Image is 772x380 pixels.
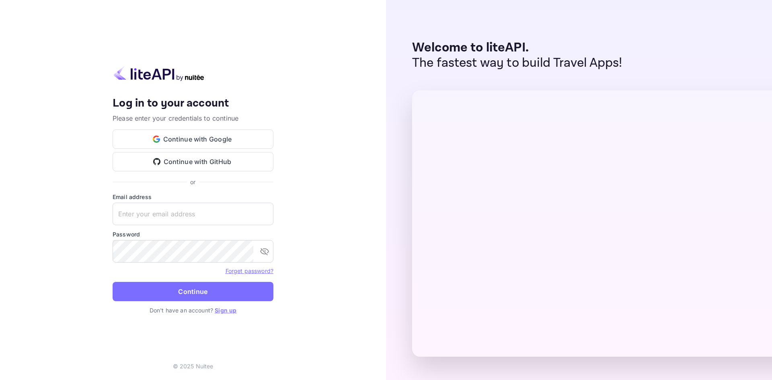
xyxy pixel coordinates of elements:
img: liteapi [113,66,205,81]
p: © 2025 Nuitee [173,362,214,370]
a: Forget password? [226,267,273,275]
p: Welcome to liteAPI. [412,40,622,55]
label: Email address [113,193,273,201]
h4: Log in to your account [113,97,273,111]
p: The fastest way to build Travel Apps! [412,55,622,71]
button: Continue with GitHub [113,152,273,171]
label: Password [113,230,273,238]
p: or [190,178,195,186]
button: Continue with Google [113,129,273,149]
a: Forget password? [226,267,273,274]
a: Sign up [215,307,236,314]
p: Please enter your credentials to continue [113,113,273,123]
button: Continue [113,282,273,301]
input: Enter your email address [113,203,273,225]
p: Don't have an account? [113,306,273,314]
button: toggle password visibility [257,243,273,259]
